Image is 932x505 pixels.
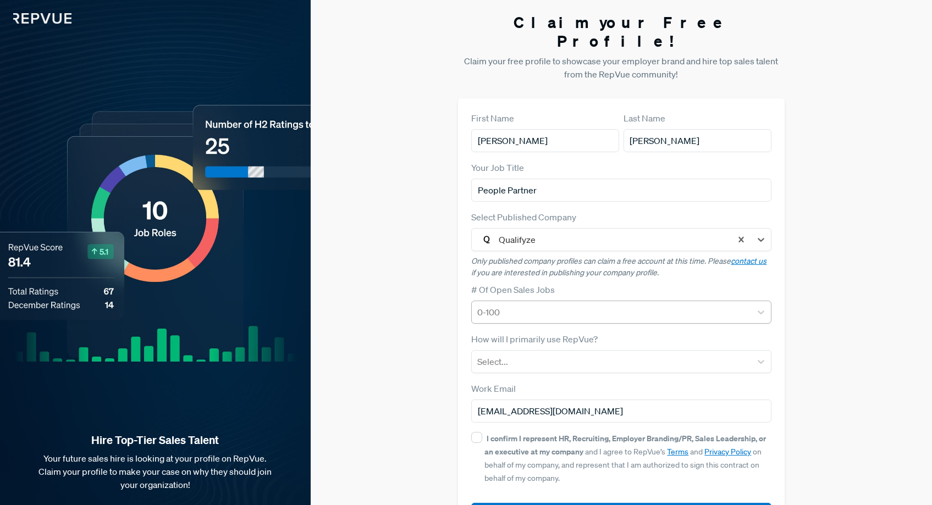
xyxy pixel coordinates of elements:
a: Privacy Policy [704,447,751,457]
label: First Name [471,112,514,125]
label: Last Name [624,112,665,125]
p: Only published company profiles can claim a free account at this time. Please if you are interest... [471,256,771,279]
a: contact us [731,256,766,266]
h3: Claim your Free Profile! [458,13,784,50]
label: Select Published Company [471,210,576,224]
p: Your future sales hire is looking at your profile on RepVue. Claim your profile to make your case... [18,452,293,491]
input: Title [471,179,771,202]
label: # Of Open Sales Jobs [471,283,555,296]
strong: I confirm I represent HR, Recruiting, Employer Branding/PR, Sales Leadership, or an executive at ... [484,433,766,457]
p: Claim your free profile to showcase your employer brand and hire top sales talent from the RepVue... [458,54,784,81]
input: Email [471,399,771,423]
img: Qualifyze [480,233,493,246]
label: Work Email [471,382,516,395]
label: Your Job Title [471,161,524,174]
strong: Hire Top-Tier Sales Talent [18,433,293,447]
input: Last Name [624,129,771,152]
span: and I agree to RepVue’s and on behalf of my company, and represent that I am authorized to sign t... [484,434,766,483]
a: Terms [667,447,688,457]
label: How will I primarily use RepVue? [471,332,598,346]
input: First Name [471,129,619,152]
